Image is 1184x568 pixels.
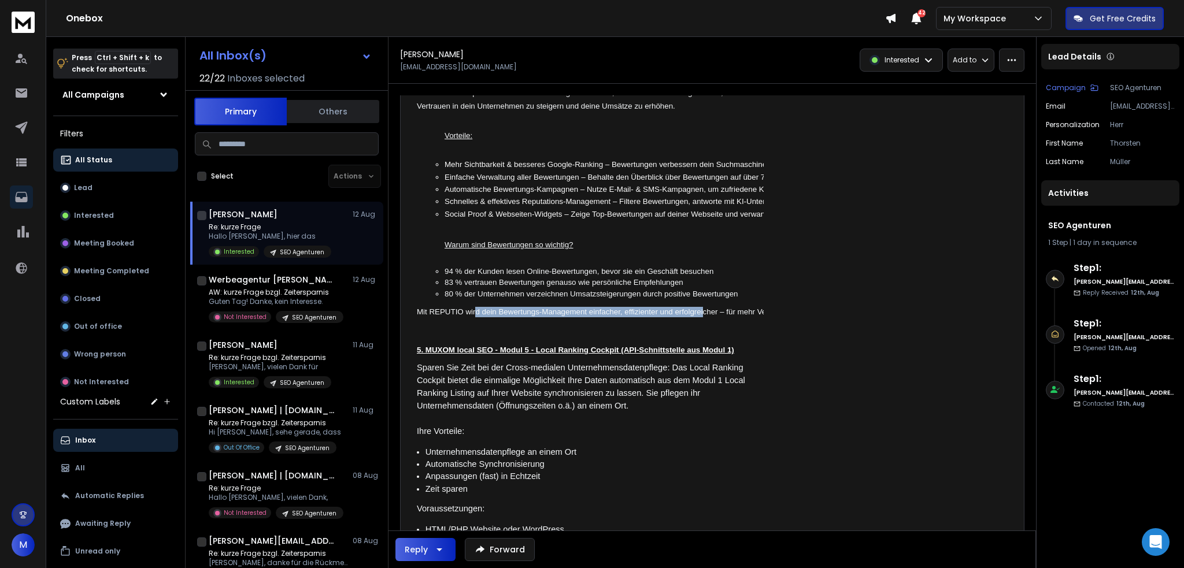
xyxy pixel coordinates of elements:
[1046,139,1083,148] p: First Name
[209,404,336,416] h1: [PERSON_NAME] | [DOMAIN_NAME]
[224,378,254,387] p: Interested
[53,429,178,452] button: Inbox
[53,149,178,172] button: All Status
[53,370,178,393] button: Not Interested
[445,197,960,206] span: Schnelles & effektives Reputations-Management – Filtere Bewertungen, antworte mit KI-Unterstützun...
[1046,102,1065,111] p: Email
[74,211,114,220] p: Interested
[1048,220,1172,231] h1: SEO Agenturen
[1074,372,1175,386] h6: Step 1 :
[209,232,331,241] p: Hallo [PERSON_NAME], hier das
[445,289,738,298] span: 80 % der Unternehmen verzeichnen Umsatzsteigerungen durch positive Bewertungen
[1110,120,1175,129] p: Herr
[292,509,336,518] p: SEO Agenturen
[885,55,919,65] p: Interested
[199,72,225,86] span: 22 / 22
[1090,13,1156,24] p: Get Free Credits
[1074,277,1175,286] h6: [PERSON_NAME][EMAIL_ADDRESS][DOMAIN_NAME]
[445,240,573,249] span: Warum sind Bewertungen so wichtig?
[53,204,178,227] button: Interested
[1073,237,1137,247] span: 1 day in sequence
[209,549,347,558] p: Re: kurze Frage bzgl. Zeitersparnis
[224,247,254,256] p: Interested
[209,535,336,547] h1: [PERSON_NAME][EMAIL_ADDRESS][DOMAIN_NAME]
[72,52,162,75] p: Press to check for shortcuts.
[53,176,178,199] button: Lead
[1048,51,1101,62] p: Lead Details
[75,519,131,528] p: Awaiting Reply
[400,62,517,72] p: [EMAIL_ADDRESS][DOMAIN_NAME]
[465,538,535,561] button: Forward
[209,339,277,351] h1: [PERSON_NAME]
[1110,157,1175,166] p: Müller
[425,459,545,469] span: Automatische Synchronisierung
[75,436,95,445] p: Inbox
[74,350,126,359] p: Wrong person
[53,540,178,563] button: Unread only
[445,267,713,276] span: 94 % der Kunden lesen Online-Bewertungen, bevor sie ein Geschäft besuchen
[12,533,35,556] button: M
[211,172,234,181] label: Select
[199,50,267,61] h1: All Inbox(s)
[74,322,122,331] p: Out of office
[1142,528,1170,556] div: Open Intercom Messenger
[1046,157,1083,166] p: Last Name
[1083,288,1159,297] p: Reply Received
[1048,237,1068,247] span: 1 Step
[224,508,267,517] p: Not Interested
[74,239,134,248] p: Meeting Booked
[917,9,926,17] span: 42
[53,456,178,480] button: All
[74,266,149,276] p: Meeting Completed
[209,362,331,372] p: [PERSON_NAME], vielen Dank für
[53,125,178,142] h3: Filters
[1110,83,1175,92] p: SEO Agenturen
[353,210,379,219] p: 12 Aug
[1110,139,1175,148] p: Thorsten
[1046,120,1100,129] p: Personalization
[445,185,885,194] span: Automatische Bewertungs-Kampagnen – Nutze E-Mail- & SMS-Kampagnen, um zufriedene Kunden zur Bewer...
[425,447,577,456] span: Unternehmensdatenpflege an einem Ort
[209,484,343,493] p: Re: kurze Frage
[353,340,379,350] p: 11 Aug
[75,491,144,500] p: Automatic Replies
[12,12,35,33] img: logo
[943,13,1011,24] p: My Workspace
[1074,261,1175,275] h6: Step 1 :
[209,297,343,306] p: Guten Tag! Danke, kein Interesse.
[209,493,343,502] p: Hallo [PERSON_NAME], vielen Dank,
[227,72,305,86] h3: Inboxes selected
[209,222,331,232] p: Re: kurze Frage
[353,536,379,545] p: 08 Aug
[425,525,564,534] span: HTML/PHP Website oder WordPress
[190,44,381,67] button: All Inbox(s)
[74,377,129,387] p: Not Interested
[425,484,468,493] span: Zeit sparen
[66,12,885,25] h1: Onebox
[417,426,464,436] span: Ihre Vorteile:
[224,313,267,321] p: Not Interested
[287,99,379,124] button: Others
[417,504,484,513] span: Voraussetzungen:
[209,209,277,220] h1: [PERSON_NAME]
[209,470,336,481] h1: [PERSON_NAME] | [DOMAIN_NAME]
[445,173,941,181] span: Einfache Verwaltung aller Bewertungen – Behalte den Überblick über Bewertungen auf über 70 Plattf...
[209,288,343,297] p: AW: kurze Frage bzgl. Zeitersparnis
[53,484,178,507] button: Automatic Replies
[1048,238,1172,247] div: |
[445,131,472,140] span: Vorteile:
[1083,344,1137,352] p: Opened
[1116,399,1145,408] span: 12th, Aug
[400,49,464,60] h1: [PERSON_NAME]
[445,278,683,287] span: 83 % vertrauen Bewertungen genauso wie persönliche Empfehlungen
[1074,388,1175,397] h6: [PERSON_NAME][EMAIL_ADDRESS][DOMAIN_NAME]
[1074,317,1175,331] h6: Step 1 :
[53,287,178,310] button: Closed
[53,232,178,255] button: Meeting Booked
[1131,288,1159,297] span: 12th, Aug
[75,463,85,473] p: All
[1065,7,1164,30] button: Get Free Credits
[285,444,330,452] p: SEO Agenturen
